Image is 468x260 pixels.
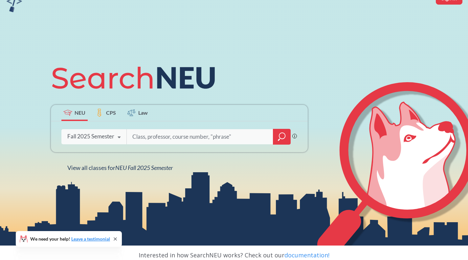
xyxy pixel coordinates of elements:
[67,164,173,171] span: View all classes for
[106,109,116,116] span: CPS
[284,251,329,259] a: documentation!
[115,164,173,171] span: NEU Fall 2025 Semester
[278,132,286,141] svg: magnifying glass
[138,109,148,116] span: Law
[75,109,85,116] span: NEU
[30,237,110,241] span: We need your help!
[273,129,291,145] div: magnifying glass
[71,236,110,242] a: Leave a testimonial
[132,130,268,144] input: Class, professor, course number, "phrase"
[67,133,114,140] div: Fall 2025 Semester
